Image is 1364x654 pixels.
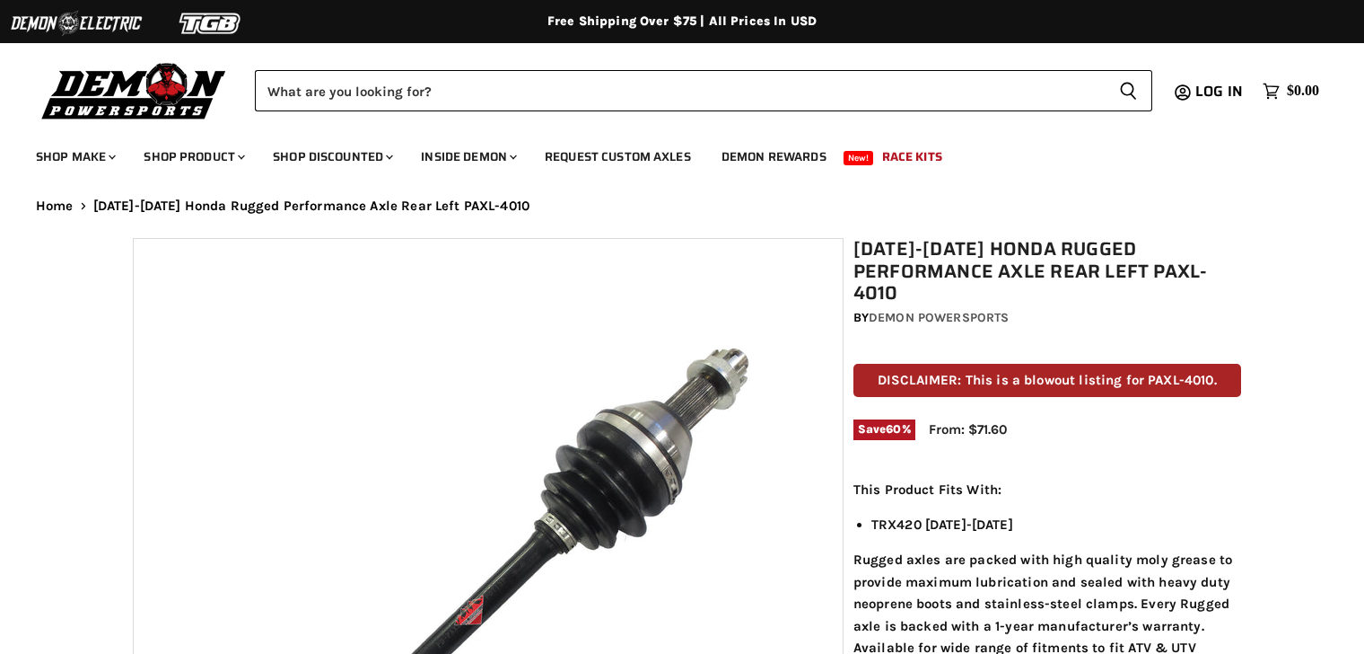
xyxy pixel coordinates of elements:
[255,70,1105,111] input: Search
[1187,84,1254,100] a: Log in
[853,364,1241,397] p: DISCLAIMER: This is a blowout listing for PAXL-4010.
[531,138,704,175] a: Request Custom Axles
[1254,78,1328,104] a: $0.00
[708,138,840,175] a: Demon Rewards
[22,138,127,175] a: Shop Make
[1195,80,1243,102] span: Log in
[869,138,956,175] a: Race Kits
[844,151,874,165] span: New!
[871,514,1241,535] li: TRX420 [DATE]-[DATE]
[853,479,1241,500] p: This Product Fits With:
[407,138,528,175] a: Inside Demon
[853,238,1241,305] h1: [DATE]-[DATE] Honda Rugged Performance Axle Rear Left PAXL-4010
[259,138,404,175] a: Shop Discounted
[929,421,1007,437] span: From: $71.60
[130,138,256,175] a: Shop Product
[853,420,915,439] span: Save %
[93,199,529,214] span: [DATE]-[DATE] Honda Rugged Performance Axle Rear Left PAXL-4010
[853,308,1241,328] div: by
[144,6,278,40] img: TGB Logo 2
[9,6,144,40] img: Demon Electric Logo 2
[869,310,1009,325] a: Demon Powersports
[36,199,74,214] a: Home
[255,70,1152,111] form: Product
[1105,70,1152,111] button: Search
[22,131,1315,175] ul: Main menu
[886,422,901,436] span: 60
[1287,83,1319,100] span: $0.00
[36,58,232,122] img: Demon Powersports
